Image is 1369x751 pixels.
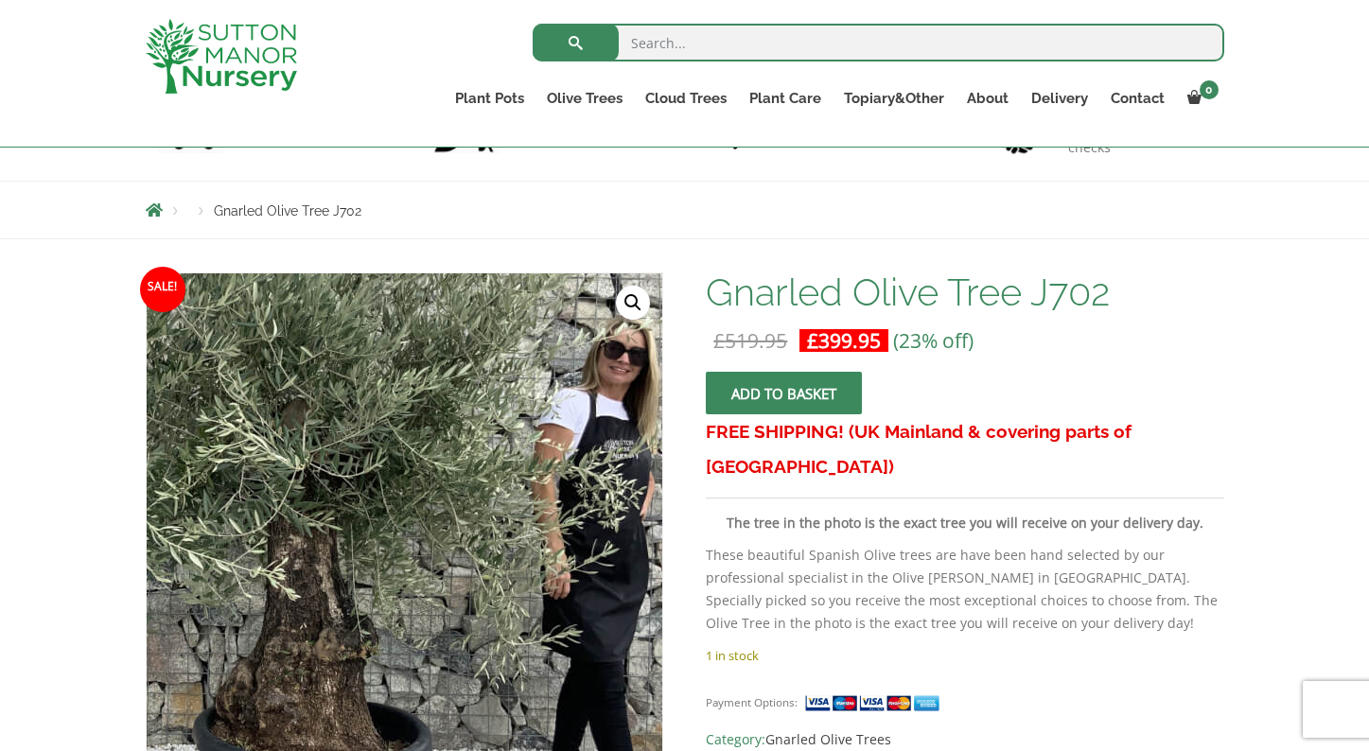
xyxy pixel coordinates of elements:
[146,19,297,94] img: logo
[1020,85,1099,112] a: Delivery
[1176,85,1224,112] a: 0
[893,327,974,354] span: (23% off)
[804,693,946,713] img: payment supported
[807,327,818,354] span: £
[713,327,787,354] bdi: 519.95
[535,85,634,112] a: Olive Trees
[738,85,833,112] a: Plant Care
[956,85,1020,112] a: About
[533,24,1224,61] input: Search...
[706,644,1223,667] p: 1 in stock
[214,203,361,218] span: Gnarled Olive Tree J702
[1099,85,1176,112] a: Contact
[706,544,1223,635] p: These beautiful Spanish Olive trees are have been hand selected by our professional specialist in...
[146,202,1224,218] nav: Breadcrumbs
[616,286,650,320] a: View full-screen image gallery
[807,327,881,354] bdi: 399.95
[706,728,1223,751] span: Category:
[727,514,1203,532] strong: The tree in the photo is the exact tree you will receive on your delivery day.
[140,267,185,312] span: Sale!
[1200,80,1219,99] span: 0
[706,372,862,414] button: Add to basket
[713,327,725,354] span: £
[706,695,798,709] small: Payment Options:
[706,414,1223,484] h3: FREE SHIPPING! (UK Mainland & covering parts of [GEOGRAPHIC_DATA])
[706,272,1223,312] h1: Gnarled Olive Tree J702
[634,85,738,112] a: Cloud Trees
[444,85,535,112] a: Plant Pots
[833,85,956,112] a: Topiary&Other
[765,730,891,748] a: Gnarled Olive Trees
